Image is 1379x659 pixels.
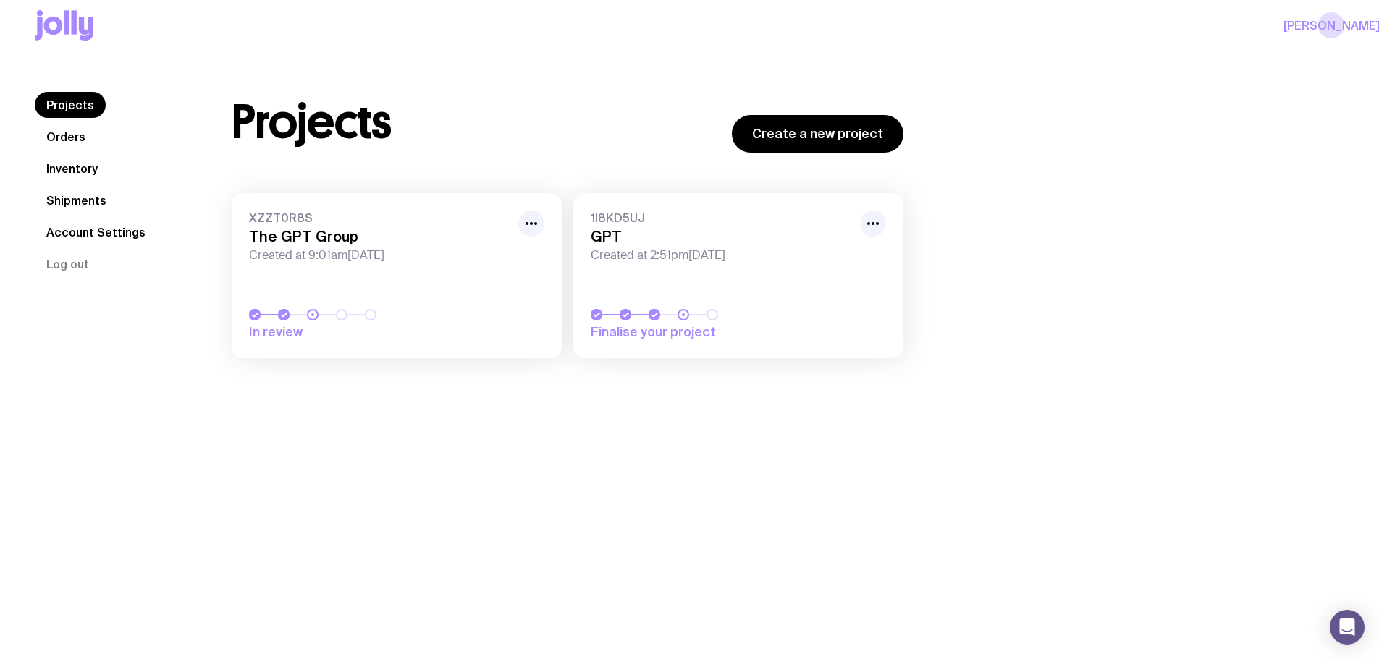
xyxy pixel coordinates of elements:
button: Log out [35,251,101,277]
a: Projects [35,92,106,118]
span: XZZT0R8S [249,211,510,225]
a: [PERSON_NAME] [1318,12,1344,38]
a: Shipments [35,187,118,213]
span: Created at 9:01am[DATE] [249,248,510,263]
a: Account Settings [35,219,157,245]
h1: Projects [232,99,392,145]
a: Inventory [35,156,109,182]
a: Create a new project [732,115,903,153]
a: XZZT0R8SThe GPT GroupCreated at 9:01am[DATE]In review [232,193,562,358]
a: Orders [35,124,97,150]
span: In review [249,323,452,341]
h3: GPT [591,228,851,245]
span: Finalise your project [591,323,793,341]
h3: The GPT Group [249,228,510,245]
span: 1I8KD5UJ [591,211,851,225]
div: Open Intercom Messenger [1330,610,1365,645]
a: 1I8KD5UJGPTCreated at 2:51pm[DATE]Finalise your project [573,193,903,358]
span: Created at 2:51pm[DATE] [591,248,851,263]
